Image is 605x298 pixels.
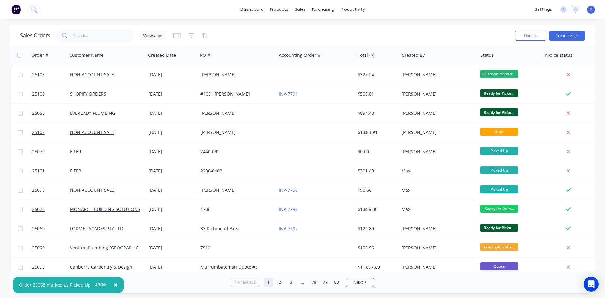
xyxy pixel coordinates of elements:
div: Open Intercom Messenger [584,277,599,292]
div: #1051 [PERSON_NAME] [200,91,270,97]
div: $0.00 [358,149,395,155]
div: [DATE] [148,225,195,232]
div: [DATE] [148,187,195,193]
div: [PERSON_NAME] [401,129,471,136]
span: 25070 [32,206,45,213]
div: sales [291,5,309,14]
div: [PERSON_NAME] [401,245,471,251]
span: Outdoor Product... [480,70,518,78]
a: 25103 [32,65,70,84]
a: Page 3 [286,278,296,287]
a: INV-7792 [279,225,298,231]
div: [DATE] [148,245,195,251]
div: $129.89 [358,225,395,232]
span: M [589,7,593,12]
div: [DATE] [148,264,195,270]
div: [PERSON_NAME] [401,264,471,270]
div: PO # [200,52,210,58]
span: Draft [480,128,518,136]
div: [PERSON_NAME] [401,149,471,155]
div: [DATE] [148,206,195,213]
div: 33 Richmond Bkts [200,225,270,232]
span: 25100 [32,91,45,97]
div: productivity [337,5,368,14]
a: NON ACCOUNT SALE [70,187,114,193]
span: Next [353,279,363,285]
div: $301.49 [358,168,395,174]
a: EVEREADY PLUMBING [70,110,115,116]
button: Options [515,31,546,41]
div: $1,683.91 [358,129,395,136]
a: FORME FACADES PTY LTD [70,225,123,231]
a: Previous page [231,279,259,285]
div: $894.43 [358,110,395,116]
div: [PERSON_NAME] [401,72,471,78]
a: INV-7796 [279,206,298,212]
span: Picked Up [480,185,518,193]
div: [PERSON_NAME] [401,91,471,97]
div: $102.96 [358,245,395,251]
a: 25095 [32,181,70,200]
a: EIFER [70,149,81,155]
button: Undo [91,280,109,289]
span: Ready for Deliv... [480,205,518,213]
span: Fabrication She... [480,243,518,251]
div: [DATE] [148,110,195,116]
div: Max [401,187,471,193]
a: INV-7798 [279,187,298,193]
a: 25102 [32,123,70,142]
span: 25069 [32,225,45,232]
div: Max [401,168,471,174]
span: 25098 [32,264,45,270]
a: MONARCH BUILDING SOLUTIONS (AUST) PTY LTD [70,206,173,212]
input: Search... [73,29,135,42]
button: Create order [549,31,585,41]
div: Order 25068 marked as Picked Up [19,282,91,288]
a: EIFER [70,168,81,174]
div: [DATE] [148,168,195,174]
div: 1706 [200,206,270,213]
span: 25099 [32,245,45,251]
div: 2440-092 [200,149,270,155]
span: × [114,280,118,289]
div: Max [401,206,471,213]
div: 2296-0402 [200,168,270,174]
a: Page 2 [275,278,285,287]
div: [PERSON_NAME] [401,110,471,116]
div: [DATE] [148,129,195,136]
a: 25070 [32,200,70,219]
span: Views [143,32,155,39]
div: 7912 [200,245,270,251]
div: Customer Name [69,52,104,58]
div: [PERSON_NAME] [200,187,270,193]
div: $1,658.00 [358,206,395,213]
a: 25101 [32,161,70,180]
div: [DATE] [148,149,195,155]
div: Order # [32,52,48,58]
div: [DATE] [148,72,195,78]
div: products [267,5,291,14]
a: Page 1 is your current page [264,278,273,287]
span: Picked Up [480,166,518,174]
div: Status [481,52,494,58]
a: 25098 [32,258,70,277]
div: $500.81 [358,91,395,97]
span: Ready for Picku... [480,108,518,116]
div: [DATE] [148,91,195,97]
div: purchasing [309,5,337,14]
div: [PERSON_NAME] [200,72,270,78]
div: [PERSON_NAME] [401,225,471,232]
span: 25103 [32,72,45,78]
a: INV-7791 [279,91,298,97]
h1: Sales Orders [20,32,50,38]
img: Factory [11,5,21,14]
div: $90.66 [358,187,395,193]
ul: Pagination [228,278,377,287]
span: Previous [238,279,256,285]
div: Invoice status [544,52,573,58]
a: NON ACCOUNT SALE [70,72,114,78]
a: Canberra Carpentry & Design [70,264,132,270]
a: Page 78 [309,278,319,287]
a: 25056 [32,104,70,123]
span: 25101 [32,168,45,174]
